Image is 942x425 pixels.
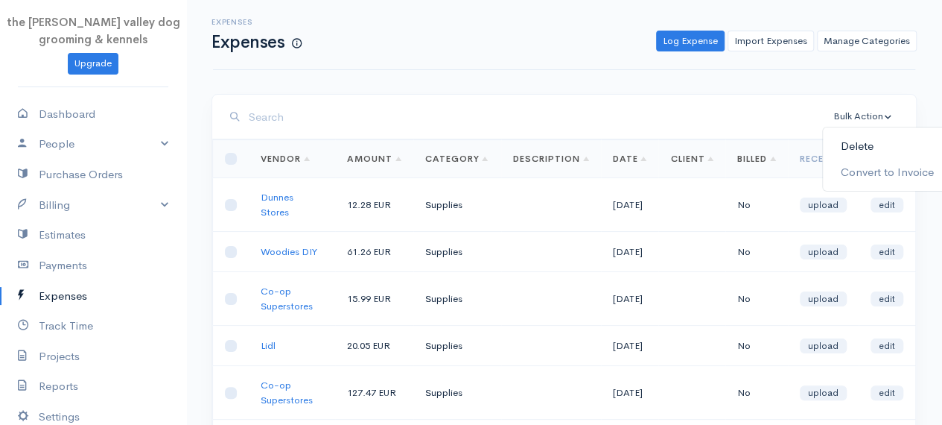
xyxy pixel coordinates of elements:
[871,245,903,259] a: edit
[817,31,917,52] a: Manage Categories
[261,285,313,312] a: Co-op Superstores
[800,198,847,212] a: upload
[788,140,859,178] th: Receipt
[871,339,903,353] a: edit
[871,385,903,400] a: edit
[413,178,501,232] td: Supplies
[737,153,776,165] a: Billed
[7,15,180,46] span: the [PERSON_NAME] valley dog grooming & kennels
[347,153,401,165] a: Amount
[613,153,647,165] a: Date
[261,245,317,258] a: Woodies DIY
[725,326,788,366] td: No
[725,178,788,232] td: No
[800,292,847,306] a: upload
[413,366,501,420] td: Supplies
[601,326,659,366] td: [DATE]
[513,153,589,165] a: Description
[601,232,659,272] td: [DATE]
[261,153,310,165] a: Vendor
[211,18,302,26] h6: Expenses
[261,191,293,218] a: Dunnes Stores
[656,31,725,52] a: Log Expense
[413,232,501,272] td: Supplies
[413,326,501,366] td: Supplies
[335,232,413,272] td: 61.26 EUR
[800,339,847,353] a: upload
[601,272,659,326] td: [DATE]
[800,385,847,400] a: upload
[725,366,788,420] td: No
[68,53,118,75] a: Upgrade
[728,31,814,52] a: Import Expenses
[261,379,313,406] a: Co-op Superstores
[800,245,847,259] a: upload
[335,178,413,232] td: 12.28 EUR
[335,326,413,366] td: 20.05 EUR
[601,178,659,232] td: [DATE]
[261,339,276,352] a: Lidl
[335,272,413,326] td: 15.99 EUR
[335,366,413,420] td: 127.47 EUR
[413,272,501,326] td: Supplies
[425,153,488,165] a: Category
[725,272,788,326] td: No
[725,232,788,272] td: No
[211,33,302,51] h1: Expenses
[601,366,659,420] td: [DATE]
[871,292,903,306] a: edit
[670,153,713,165] a: Client
[826,106,898,127] button: Bulk Action
[249,102,826,133] input: Search
[871,198,903,212] a: edit
[292,37,302,50] span: How to log your Expenses?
